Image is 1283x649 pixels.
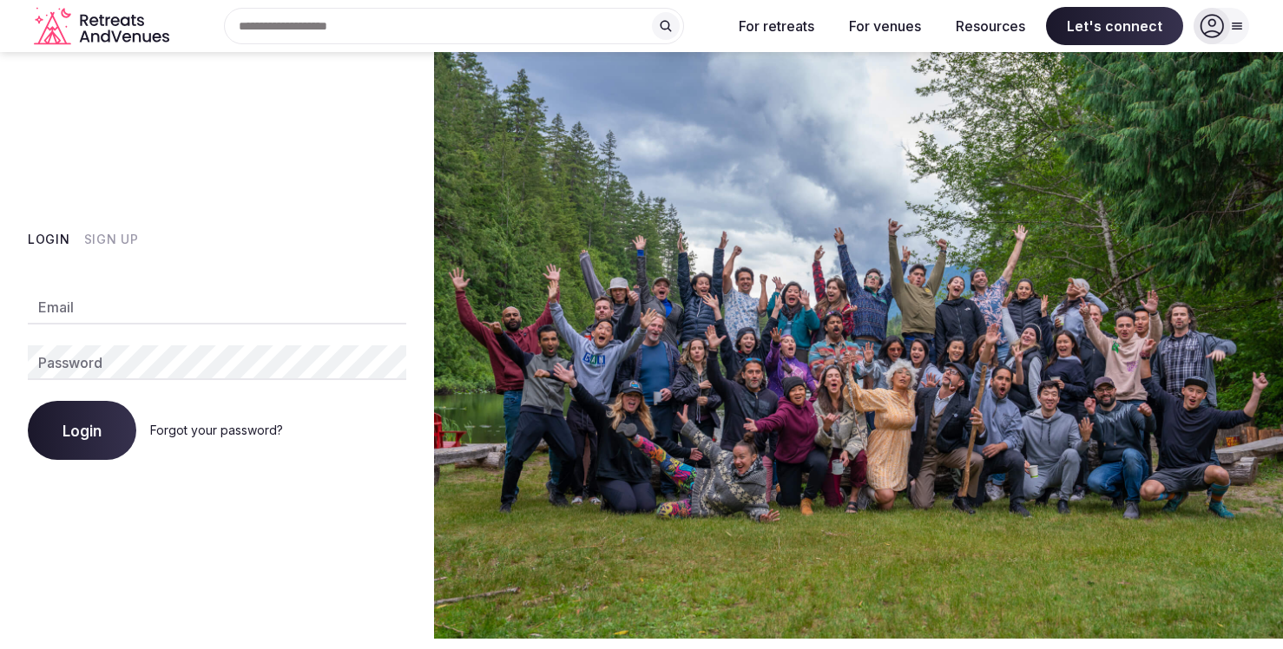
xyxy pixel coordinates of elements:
span: Let's connect [1046,7,1183,45]
a: Forgot your password? [150,423,283,437]
button: For venues [835,7,935,45]
span: Login [63,422,102,439]
svg: Retreats and Venues company logo [34,7,173,46]
a: Visit the homepage [34,7,173,46]
img: My Account Background [434,52,1283,639]
button: Login [28,401,136,460]
button: Resources [942,7,1039,45]
button: Sign Up [84,231,139,248]
button: For retreats [725,7,828,45]
button: Login [28,231,70,248]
